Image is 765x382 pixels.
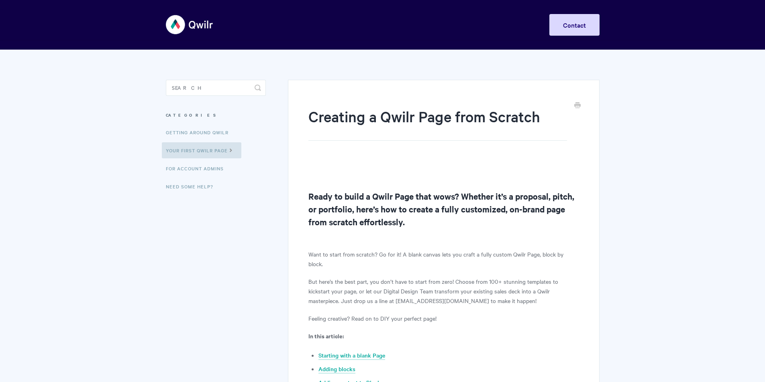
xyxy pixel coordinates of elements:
a: Need Some Help? [166,178,219,194]
p: Want to start from scratch? Go for it! A blank canvas lets you craft a fully custom Qwilr Page, b... [308,249,579,269]
a: Starting with a blank Page [318,351,385,360]
img: Qwilr Help Center [166,10,214,40]
p: Feeling creative? Read on to DIY your perfect page! [308,313,579,323]
p: But here’s the best part, you don’t have to start from zero! Choose from 100+ stunning templates ... [308,277,579,305]
a: Print this Article [574,101,581,110]
a: Contact [549,14,600,36]
a: Getting Around Qwilr [166,124,235,140]
a: Adding blocks [318,365,355,374]
a: Your First Qwilr Page [162,142,241,158]
input: Search [166,80,266,96]
h3: Categories [166,108,266,122]
h2: Ready to build a Qwilr Page that wows? Whether it’s a proposal, pitch, or portfolio, here’s how t... [308,190,579,228]
a: For Account Admins [166,160,230,176]
h1: Creating a Qwilr Page from Scratch [308,106,567,141]
strong: In this article: [308,331,344,340]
